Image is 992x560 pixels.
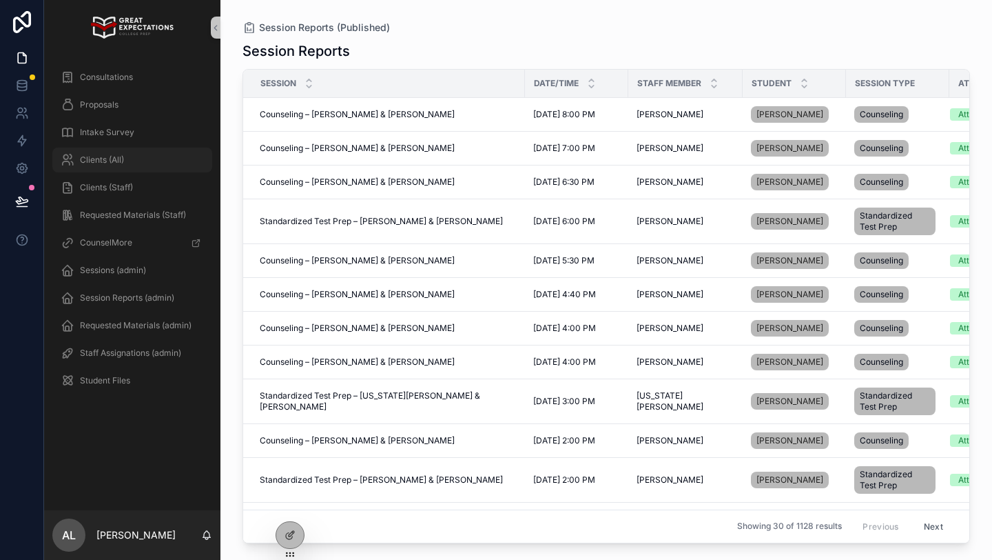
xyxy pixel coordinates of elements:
span: Session Reports (Published) [259,21,390,34]
span: [DATE] 4:40 PM [533,289,596,300]
a: [PERSON_NAME] [637,216,734,227]
a: [PERSON_NAME] [751,210,838,232]
a: [PERSON_NAME] [751,171,838,193]
span: CounselMore [80,237,132,248]
span: [PERSON_NAME] [637,177,703,188]
span: Consultations [80,72,133,83]
span: Counseling [860,109,903,120]
a: [DATE] 2:00 PM [533,474,620,486]
a: [PERSON_NAME] [751,430,838,452]
span: [DATE] 8:00 PM [533,109,595,120]
a: Intake Survey [52,120,212,145]
span: [DATE] 2:00 PM [533,474,595,486]
span: [DATE] 2:00 PM [533,435,595,446]
a: Counseling [854,137,941,159]
a: [PERSON_NAME] [637,474,734,486]
a: [PERSON_NAME] [751,140,829,157]
a: CounselMore [52,230,212,255]
a: [PERSON_NAME] [637,435,734,446]
span: Date/Time [534,78,579,89]
span: Counseling – [PERSON_NAME] & [PERSON_NAME] [260,143,455,154]
a: [DATE] 2:00 PM [533,435,620,446]
h1: Session Reports [242,41,350,61]
span: [PERSON_NAME] [756,396,823,407]
a: Counseling – [PERSON_NAME] & [PERSON_NAME] [260,435,517,446]
a: Counseling – [PERSON_NAME] & [PERSON_NAME] [260,289,517,300]
a: Standardized Test Prep [854,205,941,238]
span: Standardized Test Prep – [PERSON_NAME] & [PERSON_NAME] [260,474,503,486]
span: Student [752,78,792,89]
a: [PERSON_NAME] [637,255,734,266]
span: [PERSON_NAME] [756,143,823,154]
span: [PERSON_NAME] [637,216,703,227]
a: Clients (Staff) [52,175,212,200]
span: Staff Assignations (admin) [80,348,181,359]
a: Session Reports (Published) [242,21,390,34]
span: Counseling – [PERSON_NAME] & [PERSON_NAME] [260,177,455,188]
a: Counseling – [PERSON_NAME] & [PERSON_NAME] [260,109,517,120]
span: [PERSON_NAME] [756,216,823,227]
a: Counseling – [PERSON_NAME] & [PERSON_NAME] [260,323,517,334]
span: [PERSON_NAME] [637,109,703,120]
a: Counseling [854,317,941,339]
a: [PERSON_NAME] [751,213,829,230]
span: [PERSON_NAME] [756,255,823,266]
span: Counseling – [PERSON_NAME] & [PERSON_NAME] [260,289,455,300]
span: [PERSON_NAME] [637,435,703,446]
a: [PERSON_NAME] [751,317,838,339]
a: Staff Assignations (admin) [52,341,212,366]
span: [PERSON_NAME] [756,177,823,188]
a: Counseling [854,103,941,126]
a: [PERSON_NAME] [637,323,734,334]
p: [PERSON_NAME] [96,528,176,542]
a: Proposals [52,92,212,117]
a: Student Files [52,368,212,393]
a: Counseling – [PERSON_NAME] & [PERSON_NAME] [260,255,517,266]
a: Counseling [854,430,941,452]
a: [PERSON_NAME] [751,250,838,272]
span: Standardized Test Prep [860,469,930,491]
span: Showing 30 of 1128 results [737,521,842,532]
a: Counseling – [PERSON_NAME] & [PERSON_NAME] [260,143,517,154]
a: [PERSON_NAME] [637,143,734,154]
span: [PERSON_NAME] [756,474,823,486]
span: Counseling – [PERSON_NAME] & [PERSON_NAME] [260,357,455,368]
a: Standardized Test Prep – [US_STATE][PERSON_NAME] & [PERSON_NAME] [260,390,517,412]
span: Counseling – [PERSON_NAME] & [PERSON_NAME] [260,255,455,266]
a: [DATE] 6:30 PM [533,177,620,188]
a: [PERSON_NAME] [751,469,838,491]
span: AL [62,527,76,543]
span: [PERSON_NAME] [637,143,703,154]
img: App logo [91,17,173,39]
a: [US_STATE][PERSON_NAME] [637,390,734,412]
a: [DATE] 8:00 PM [533,109,620,120]
button: Next [914,516,953,537]
a: [PERSON_NAME] [637,109,734,120]
a: [PERSON_NAME] [637,289,734,300]
span: Counseling [860,323,903,334]
span: Standardized Test Prep [860,390,930,412]
span: Session Reports (admin) [80,292,174,303]
span: [DATE] 6:30 PM [533,177,595,188]
span: [DATE] 4:00 PM [533,323,596,334]
span: Session Type [855,78,915,89]
a: Requested Materials (admin) [52,313,212,338]
span: [PERSON_NAME] [756,109,823,120]
span: Student Files [80,375,130,386]
a: [PERSON_NAME] [751,286,829,303]
span: [DATE] 3:00 PM [533,396,595,407]
a: [PERSON_NAME] [637,357,734,368]
a: [DATE] 4:40 PM [533,289,620,300]
span: [PERSON_NAME] [756,289,823,300]
a: Clients (All) [52,148,212,172]
span: Clients (Staff) [80,182,133,193]
a: [PERSON_NAME] [751,137,838,159]
span: Sessions (admin) [80,265,146,276]
span: [DATE] 7:00 PM [533,143,595,154]
a: Consultations [52,65,212,90]
span: [DATE] 6:00 PM [533,216,595,227]
span: Standardized Test Prep – [PERSON_NAME] & [PERSON_NAME] [260,216,503,227]
a: [PERSON_NAME] [751,432,829,449]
